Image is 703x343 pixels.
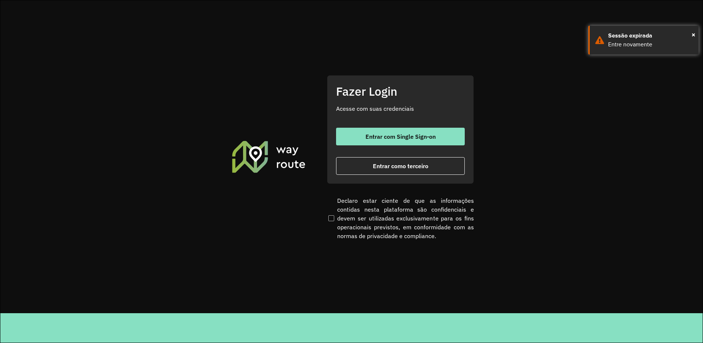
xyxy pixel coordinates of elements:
[327,196,474,240] label: Declaro estar ciente de que as informações contidas nesta plataforma são confidenciais e devem se...
[336,84,465,98] h2: Fazer Login
[336,157,465,175] button: button
[608,40,693,49] div: Entre novamente
[336,104,465,113] p: Acesse com suas credenciais
[231,140,307,174] img: Roteirizador AmbevTech
[692,29,695,40] span: ×
[336,128,465,145] button: button
[365,134,436,139] span: Entrar com Single Sign-on
[692,29,695,40] button: Close
[608,31,693,40] div: Sessão expirada
[373,163,428,169] span: Entrar como terceiro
